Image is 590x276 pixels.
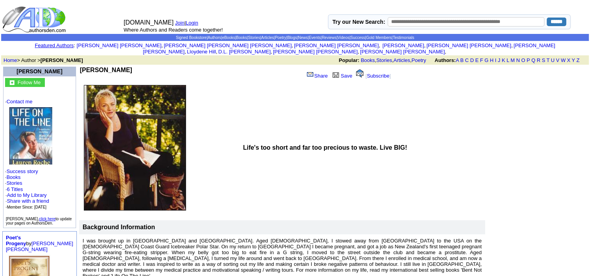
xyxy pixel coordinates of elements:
a: Blogs [287,35,297,40]
a: [PERSON_NAME] [PERSON_NAME] [360,49,445,55]
a: Stories [7,180,22,186]
span: | | | | | | | | | | | | | | [176,35,414,40]
img: logo_ad.gif [2,6,67,33]
font: · · · [5,192,49,210]
label: Try our New Search: [332,19,385,25]
a: Poetry [275,35,286,40]
a: [PERSON_NAME] [PERSON_NAME] [77,42,161,48]
font: [DOMAIN_NAME] [124,19,174,26]
a: eBooks [222,35,235,40]
img: 3146.jpg [9,107,52,165]
a: C [465,57,468,63]
img: 224.jpg [84,85,186,211]
img: alert.gif [356,69,363,78]
a: H [490,57,493,63]
a: [PERSON_NAME] [PERSON_NAME] [6,241,73,252]
a: U [551,57,555,63]
a: Featured Authors [35,42,74,48]
a: [PERSON_NAME] [PERSON_NAME] [143,42,555,55]
a: T [546,57,549,63]
a: Login [186,20,198,26]
a: Join [175,20,184,26]
a: Contact me [7,99,32,104]
a: [PERSON_NAME] [PERSON_NAME] [273,49,358,55]
font: , , , [339,57,586,63]
a: D.L. [PERSON_NAME] [218,49,271,55]
a: [PERSON_NAME] [17,68,62,74]
a: J [498,57,500,63]
font: i [272,50,273,54]
a: Videos [337,35,349,40]
img: gc.jpg [10,80,14,85]
a: Books [7,174,21,180]
b: Life's too short and far too precious to waste. Live BIG! [243,144,407,151]
b: [PERSON_NAME] [41,57,83,63]
img: library.gif [331,71,340,78]
a: [PERSON_NAME] [PERSON_NAME] [294,42,379,48]
a: Share [306,73,328,79]
a: R [537,57,540,63]
a: Success [350,35,365,40]
a: L [507,57,509,63]
a: Success story [7,168,38,174]
font: i [380,44,381,48]
a: O [521,57,525,63]
a: Share with a friend [7,198,49,204]
a: Signed Bookstore [176,35,207,40]
a: W [561,57,565,63]
a: K [502,57,505,63]
a: M [510,57,515,63]
a: Save [331,73,353,79]
a: Stories [376,57,392,63]
a: V [556,57,560,63]
a: 6 Titles [7,186,23,192]
font: i [425,44,426,48]
font: i [359,50,360,54]
a: Books [361,57,375,63]
a: N [516,57,520,63]
font: i [163,44,164,48]
a: Poet's Progeny [6,235,26,246]
a: Subscribe [367,73,390,79]
font: Where Authors and Readers come together! [124,27,223,33]
a: X [567,57,571,63]
a: Articles [261,35,274,40]
b: Popular: [339,57,360,63]
a: Stories [248,35,260,40]
a: News [298,35,308,40]
a: Q [531,57,535,63]
a: A [456,57,459,63]
a: F [480,57,483,63]
b: Authors: [434,57,455,63]
a: Testimonials [393,35,414,40]
a: [PERSON_NAME] [381,42,424,48]
font: i [293,44,294,48]
font: i [186,50,187,54]
a: Gold Members [366,35,392,40]
a: Follow Me [18,79,41,85]
a: Reviews [322,35,337,40]
font: · [5,186,49,210]
a: Y [572,57,575,63]
a: Authors [207,35,221,40]
font: ] [390,73,391,79]
font: Member Since: [DATE] [7,205,47,209]
b: [PERSON_NAME] [80,67,132,73]
font: : [35,42,75,48]
a: D [470,57,473,63]
a: P [526,57,530,63]
a: click here [39,217,55,221]
font: , , , , , , , , , , [77,42,555,55]
font: > Author > [4,57,83,63]
a: Add to My Library [7,192,47,198]
a: Lloydene Hill [187,49,216,55]
a: [PERSON_NAME] [PERSON_NAME] [PERSON_NAME] [164,42,292,48]
a: Books [236,35,247,40]
a: Z [576,57,579,63]
a: [PERSON_NAME] [PERSON_NAME] [427,42,511,48]
a: Home [4,57,17,63]
a: S [542,57,545,63]
a: Events [309,35,321,40]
